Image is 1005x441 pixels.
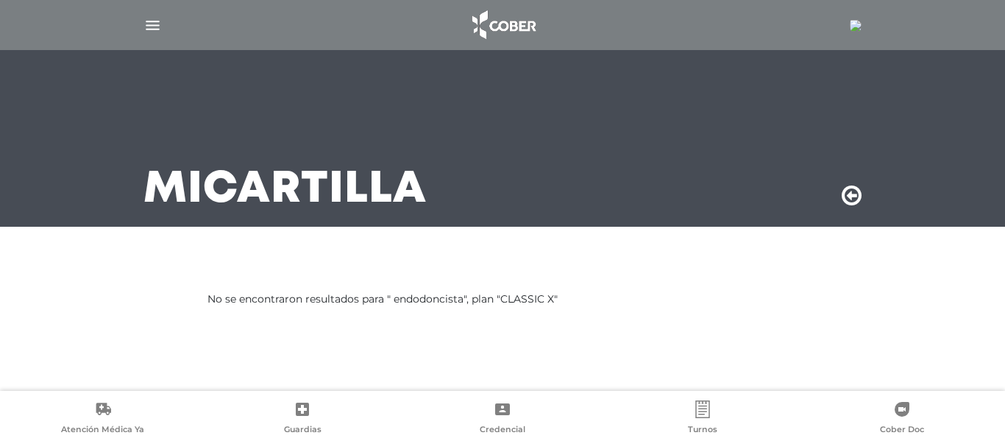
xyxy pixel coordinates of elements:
[850,20,862,32] img: 7294
[203,401,403,438] a: Guardias
[688,424,717,437] span: Turnos
[61,424,144,437] span: Atención Médica Ya
[207,292,798,307] div: No se encontraron resultados para " endodoncista", plan "CLASSIC X"
[464,7,541,43] img: logo_cober_home-white.png
[284,424,322,437] span: Guardias
[3,401,203,438] a: Atención Médica Ya
[880,424,924,437] span: Cober Doc
[802,401,1002,438] a: Cober Doc
[480,424,525,437] span: Credencial
[402,401,603,438] a: Credencial
[603,401,803,438] a: Turnos
[143,16,162,35] img: Cober_menu-lines-white.svg
[143,171,427,209] h3: Mi Cartilla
